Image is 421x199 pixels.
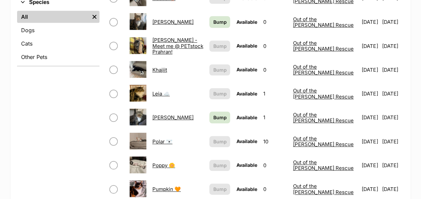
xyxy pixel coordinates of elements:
[209,16,230,28] a: Bump
[209,88,230,99] button: Bump
[293,112,354,124] a: Out of the [PERSON_NAME] Rescue
[152,114,194,121] a: [PERSON_NAME]
[236,138,257,144] span: Available
[236,43,257,49] span: Available
[359,58,381,81] td: [DATE]
[17,51,99,63] a: Other Pets
[260,130,289,153] td: 10
[293,159,354,171] a: Out of the [PERSON_NAME] Rescue
[293,87,354,99] a: Out of the [PERSON_NAME] Rescue
[213,90,226,97] span: Bump
[89,11,99,23] a: Remove filter
[359,82,381,105] td: [DATE]
[260,35,289,58] td: 0
[236,91,257,96] span: Available
[152,67,167,73] a: Khajiit
[213,162,226,169] span: Bump
[17,9,99,66] div: Species
[293,183,354,195] a: Out of the [PERSON_NAME] Rescue
[359,154,381,177] td: [DATE]
[382,35,403,58] td: [DATE]
[209,64,230,75] button: Bump
[152,90,170,97] a: Leia ☁️
[152,37,203,55] a: [PERSON_NAME] - Meet me @ PETstock Prahran!
[293,16,354,28] a: Out of the [PERSON_NAME] Rescue
[260,106,289,129] td: 1
[152,19,194,25] a: [PERSON_NAME]
[213,18,226,25] span: Bump
[152,138,172,145] a: Polar 🐻‍❄️
[260,58,289,81] td: 0
[209,41,230,52] button: Bump
[213,43,226,50] span: Bump
[359,106,381,129] td: [DATE]
[213,186,226,193] span: Bump
[359,10,381,34] td: [DATE]
[17,38,99,50] a: Cats
[260,10,289,34] td: 0
[382,10,403,34] td: [DATE]
[213,138,226,145] span: Bump
[209,112,230,123] a: Bump
[293,40,354,52] a: Out of the [PERSON_NAME] Rescue
[293,135,354,147] a: Out of the [PERSON_NAME] Rescue
[382,106,403,129] td: [DATE]
[382,130,403,153] td: [DATE]
[382,58,403,81] td: [DATE]
[236,19,257,25] span: Available
[236,162,257,168] span: Available
[236,186,257,192] span: Available
[152,186,181,192] a: Pumpkin 🧡
[236,115,257,120] span: Available
[382,154,403,177] td: [DATE]
[293,64,354,76] a: Out of the [PERSON_NAME] Rescue
[17,11,89,23] a: All
[209,136,230,147] button: Bump
[213,114,226,121] span: Bump
[260,154,289,177] td: 0
[17,24,99,36] a: Dogs
[236,67,257,72] span: Available
[260,82,289,105] td: 1
[359,130,381,153] td: [DATE]
[209,184,230,195] button: Bump
[152,162,175,169] a: Poppy 🌼
[213,66,226,73] span: Bump
[382,82,403,105] td: [DATE]
[359,35,381,58] td: [DATE]
[209,160,230,171] button: Bump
